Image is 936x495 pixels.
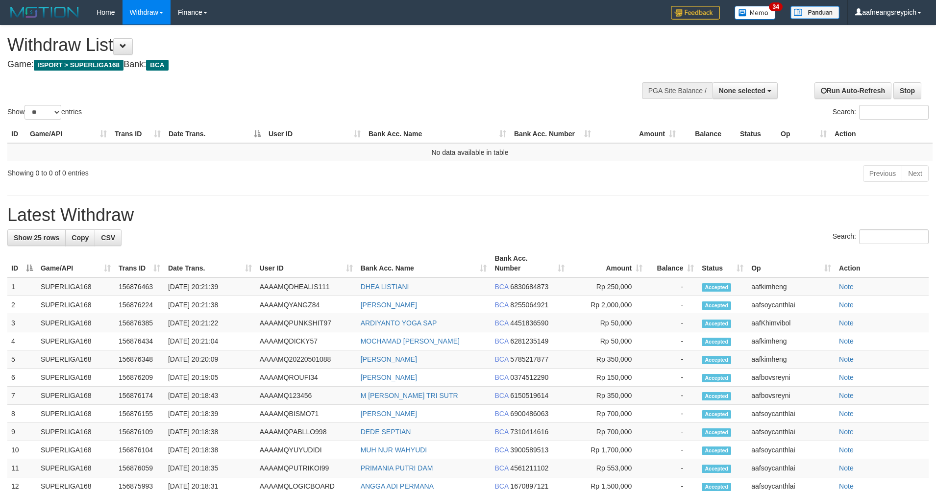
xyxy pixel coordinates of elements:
[510,301,548,309] span: Copy 8255064921 to clipboard
[839,337,854,345] a: Note
[595,125,680,143] th: Amount: activate to sort column ascending
[702,428,731,437] span: Accepted
[7,314,37,332] td: 3
[510,410,548,418] span: Copy 6900486063 to clipboard
[702,374,731,382] span: Accepted
[568,387,646,405] td: Rp 350,000
[164,387,256,405] td: [DATE] 20:18:43
[72,234,89,242] span: Copy
[702,483,731,491] span: Accepted
[256,277,357,296] td: AAAAMQDHEALIS111
[494,355,508,363] span: BCA
[698,249,747,277] th: Status: activate to sort column ascending
[494,337,508,345] span: BCA
[256,459,357,477] td: AAAAMQPUTRIKOI99
[747,441,835,459] td: aafsoycanthlai
[7,369,37,387] td: 6
[494,301,508,309] span: BCA
[790,6,839,19] img: panduan.png
[7,60,614,70] h4: Game: Bank:
[646,314,698,332] td: -
[568,296,646,314] td: Rp 2,000,000
[859,229,929,244] input: Search:
[111,125,165,143] th: Trans ID: activate to sort column ascending
[164,332,256,350] td: [DATE] 20:21:04
[510,283,548,291] span: Copy 6830684873 to clipboard
[510,428,548,436] span: Copy 7310414616 to clipboard
[361,283,409,291] a: DHEA LISTIANI
[719,87,765,95] span: None selected
[747,314,835,332] td: aafKhimvibol
[702,465,731,473] span: Accepted
[777,125,831,143] th: Op: activate to sort column ascending
[164,296,256,314] td: [DATE] 20:21:38
[256,314,357,332] td: AAAAMQPUNKSHIT97
[164,405,256,423] td: [DATE] 20:18:39
[256,441,357,459] td: AAAAMQYUYUDIDI
[839,482,854,490] a: Note
[839,410,854,418] a: Note
[839,283,854,291] a: Note
[37,350,115,369] td: SUPERLIGA168
[7,105,82,120] label: Show entries
[747,296,835,314] td: aafsoycanthlai
[702,356,731,364] span: Accepted
[859,105,929,120] input: Search:
[37,459,115,477] td: SUPERLIGA168
[256,350,357,369] td: AAAAMQ20220501088
[494,392,508,399] span: BCA
[361,410,417,418] a: [PERSON_NAME]
[839,373,854,381] a: Note
[680,125,736,143] th: Balance
[164,441,256,459] td: [DATE] 20:18:38
[7,277,37,296] td: 1
[256,387,357,405] td: AAAAMQ123456
[7,164,383,178] div: Showing 0 to 0 of 0 entries
[833,105,929,120] label: Search:
[831,125,933,143] th: Action
[164,369,256,387] td: [DATE] 20:19:05
[646,423,698,441] td: -
[115,332,164,350] td: 156876434
[365,125,510,143] th: Bank Acc. Name: activate to sort column ascending
[839,301,854,309] a: Note
[7,143,933,161] td: No data available in table
[256,423,357,441] td: AAAAMQPABLLO998
[256,249,357,277] th: User ID: activate to sort column ascending
[115,387,164,405] td: 156876174
[839,355,854,363] a: Note
[65,229,95,246] a: Copy
[702,410,731,419] span: Accepted
[37,423,115,441] td: SUPERLIGA168
[115,350,164,369] td: 156876348
[671,6,720,20] img: Feedback.jpg
[37,249,115,277] th: Game/API: activate to sort column ascending
[510,482,548,490] span: Copy 1670897121 to clipboard
[361,319,437,327] a: ARDIYANTO YOGA SAP
[256,369,357,387] td: AAAAMQROUFI34
[839,319,854,327] a: Note
[510,392,548,399] span: Copy 6150519614 to clipboard
[568,369,646,387] td: Rp 150,000
[747,350,835,369] td: aafkimheng
[702,446,731,455] span: Accepted
[702,392,731,400] span: Accepted
[510,337,548,345] span: Copy 6281235149 to clipboard
[37,296,115,314] td: SUPERLIGA168
[165,125,265,143] th: Date Trans.: activate to sort column descending
[115,459,164,477] td: 156876059
[25,105,61,120] select: Showentries
[713,82,778,99] button: None selected
[361,464,433,472] a: PRIMANIA PUTRI DAM
[115,441,164,459] td: 156876104
[7,249,37,277] th: ID: activate to sort column descending
[863,165,902,182] a: Previous
[568,277,646,296] td: Rp 250,000
[642,82,713,99] div: PGA Site Balance /
[256,332,357,350] td: AAAAMQDICKY57
[646,277,698,296] td: -
[702,338,731,346] span: Accepted
[839,464,854,472] a: Note
[265,125,365,143] th: User ID: activate to sort column ascending
[646,387,698,405] td: -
